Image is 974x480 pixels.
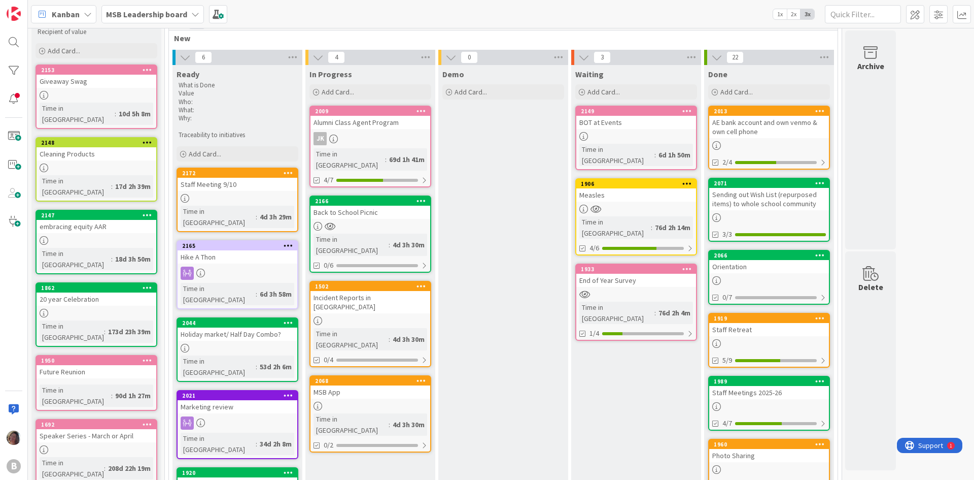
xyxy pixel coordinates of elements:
span: 0/7 [722,292,732,303]
div: 4d 3h 29m [257,211,294,222]
span: New [174,33,825,43]
span: 2x [787,9,801,19]
div: 2021 [178,391,297,400]
div: Sending out Wish List (repurposed items) to whole school community [709,188,829,210]
div: 2149 [581,108,696,115]
a: 2013AE bank account and own venmo & own cell phone2/4 [708,106,830,170]
div: 1950 [41,357,156,364]
div: 2148 [41,139,156,146]
div: 1960 [714,441,829,448]
span: : [256,361,257,372]
div: JK [310,132,430,145]
div: 1502 [310,282,430,291]
div: 1919 [714,315,829,322]
div: 34d 2h 8m [257,438,294,450]
div: 1906Measles [576,179,696,202]
div: Time in [GEOGRAPHIC_DATA] [579,302,654,324]
div: Time in [GEOGRAPHIC_DATA] [40,103,115,125]
div: 2071 [709,179,829,188]
a: 186220 year CelebrationTime in [GEOGRAPHIC_DATA]:173d 23h 39m [36,282,157,347]
div: Time in [GEOGRAPHIC_DATA] [314,234,389,256]
span: 3/3 [722,229,732,240]
div: 2066 [709,251,829,260]
div: 1960 [709,440,829,449]
div: 1862 [37,283,156,293]
a: 1950Future ReunionTime in [GEOGRAPHIC_DATA]:90d 1h 27m [36,355,157,411]
span: 1x [773,9,787,19]
a: 2021Marketing reviewTime in [GEOGRAPHIC_DATA]:34d 2h 8m [177,390,298,459]
div: 4d 3h 30m [390,239,427,250]
span: 5/9 [722,355,732,366]
span: : [654,307,656,318]
div: 17d 2h 39m [113,181,153,192]
div: Time in [GEOGRAPHIC_DATA] [40,385,111,407]
span: Add Card... [48,46,80,55]
div: Speaker Series - March or April [37,429,156,442]
div: 2166Back to School Picnic [310,197,430,219]
div: Time in [GEOGRAPHIC_DATA] [40,175,111,198]
span: 3x [801,9,814,19]
a: 2148Cleaning ProductsTime in [GEOGRAPHIC_DATA]:17d 2h 39m [36,137,157,202]
div: Time in [GEOGRAPHIC_DATA] [579,144,654,166]
span: : [111,390,113,401]
img: Visit kanbanzone.com [7,7,21,21]
div: 2068MSB App [310,376,430,399]
div: 2068 [310,376,430,386]
div: Time in [GEOGRAPHIC_DATA] [181,206,256,228]
a: 2071Sending out Wish List (repurposed items) to whole school community3/3 [708,178,830,242]
div: 1862 [41,284,156,292]
div: 2166 [315,198,430,205]
div: 1692 [41,421,156,428]
div: 2013AE bank account and own venmo & own cell phone [709,107,829,138]
div: 2066Orientation [709,251,829,273]
div: 2044 [178,318,297,328]
div: embracing equity AAR [37,220,156,233]
div: BOT at Events [576,116,696,129]
span: 3 [594,51,611,63]
div: 2009Alumni Class Agent Program [310,107,430,129]
div: 1920 [182,469,297,476]
div: 1933 [581,266,696,273]
div: 1933End of Year Survey [576,265,696,287]
span: 4/7 [722,418,732,429]
a: 2009Alumni Class Agent ProgramJKTime in [GEOGRAPHIC_DATA]:69d 1h 41m4/7 [309,106,431,187]
div: 173d 23h 39m [106,326,153,337]
div: Measles [576,188,696,202]
div: Archive [857,60,884,72]
span: Ready [177,69,199,79]
div: 186220 year Celebration [37,283,156,306]
span: Demo [442,69,464,79]
div: 2044Holiday market/ Half Day Combo? [178,318,297,341]
a: 1989Staff Meetings 2025-264/7 [708,376,830,431]
input: Quick Filter... [825,5,901,23]
div: 1919Staff Retreat [709,314,829,336]
div: Time in [GEOGRAPHIC_DATA] [314,413,389,436]
span: Kanban [52,8,80,20]
div: Photo Sharing [709,449,829,462]
div: 2147 [41,212,156,219]
div: 53d 2h 6m [257,361,294,372]
div: Hike A Thon [178,250,297,264]
p: Recipient of value [38,28,155,36]
div: Staff Meeting 9/10 [178,178,297,191]
a: 2066Orientation0/7 [708,250,830,305]
span: 0/6 [324,260,333,271]
div: Future Reunion [37,365,156,378]
div: JK [314,132,327,145]
div: Staff Retreat [709,323,829,336]
span: Add Card... [322,87,354,97]
div: 1989Staff Meetings 2025-26 [709,377,829,399]
span: : [389,419,390,430]
div: Time in [GEOGRAPHIC_DATA] [40,457,104,479]
div: 6d 3h 58m [257,289,294,300]
div: 1692 [37,420,156,429]
div: 2153 [37,66,156,75]
div: 2165 [178,241,297,250]
div: 1502Incident Reports in [GEOGRAPHIC_DATA] [310,282,430,313]
div: 2147embracing equity AAR [37,211,156,233]
span: Done [708,69,727,79]
div: 4d 3h 30m [390,334,427,345]
span: : [256,438,257,450]
div: 6d 1h 50m [656,149,693,161]
div: 1950 [37,356,156,365]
